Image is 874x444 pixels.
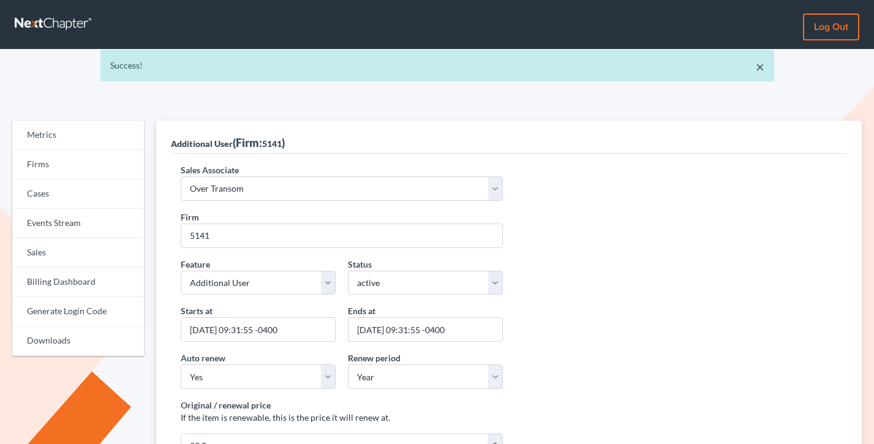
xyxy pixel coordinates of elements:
[262,138,282,149] span: 5141
[12,297,144,326] a: Generate Login Code
[348,304,375,317] label: Ends at
[12,121,144,150] a: Metrics
[110,59,764,72] div: Success!
[181,164,239,176] label: Sales Associate
[12,150,144,179] a: Firms
[12,209,144,238] a: Events Stream
[181,412,503,424] p: If the item is renewable, this is the price it will renew at.
[756,59,764,74] a: ×
[803,13,859,40] a: Log out
[181,399,271,412] label: Original / renewal price
[181,224,503,248] input: 1234
[181,258,210,271] label: Feature
[348,258,372,271] label: Status
[171,135,285,150] div: (Firm: )
[348,352,401,364] label: Renew period
[12,238,144,268] a: Sales
[12,268,144,297] a: Billing Dashboard
[181,317,336,342] input: MM/DD/YYYY
[181,304,213,317] label: Starts at
[181,352,225,364] label: Auto renew
[12,326,144,356] a: Downloads
[12,179,144,209] a: Cases
[171,138,233,149] span: Additional User
[348,317,503,342] input: MM/DD/YYYY
[181,211,199,224] label: Firm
